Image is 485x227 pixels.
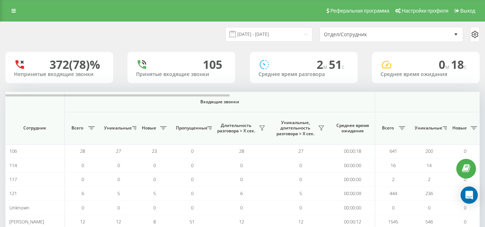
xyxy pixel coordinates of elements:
[117,204,120,211] span: 0
[390,148,397,154] span: 641
[117,162,120,169] span: 0
[392,204,395,211] span: 0
[50,58,100,71] div: 372 (78)%
[9,204,29,211] span: Unknown
[425,148,433,154] span: 200
[117,176,120,183] span: 0
[392,176,395,183] span: 2
[136,71,227,77] div: Принятые входящие звонки
[14,71,104,77] div: Непринятые входящие звонки
[391,162,396,169] span: 16
[9,162,17,169] span: 114
[104,125,130,131] span: Уникальные
[402,8,448,14] span: Настройки профиля
[191,190,193,197] span: 0
[240,176,243,183] span: 0
[203,58,222,71] div: 105
[379,125,397,131] span: Всего
[415,125,440,131] span: Уникальные
[390,190,397,197] span: 444
[330,158,375,172] td: 00:00:00
[153,162,156,169] span: 0
[240,162,243,169] span: 0
[116,218,121,225] span: 12
[258,71,349,77] div: Среднее время разговора
[240,190,243,197] span: 6
[425,218,433,225] span: 546
[68,125,86,131] span: Всего
[464,63,467,71] span: c
[152,148,157,154] span: 23
[239,148,244,154] span: 28
[299,162,302,169] span: 0
[117,190,120,197] span: 5
[81,162,84,169] span: 0
[329,57,345,72] span: 51
[445,63,451,71] span: м
[299,176,302,183] span: 0
[299,204,302,211] span: 0
[298,218,303,225] span: 12
[153,218,156,225] span: 8
[336,123,369,134] span: Среднее время ожидания
[191,162,193,169] span: 0
[317,57,329,72] span: 2
[342,63,345,71] span: c
[153,204,156,211] span: 0
[81,190,84,197] span: 6
[298,148,303,154] span: 27
[388,218,398,225] span: 1545
[464,218,466,225] span: 0
[451,125,468,131] span: Новые
[464,148,466,154] span: 0
[153,176,156,183] span: 0
[330,186,375,200] td: 00:00:09
[428,176,430,183] span: 2
[461,186,478,204] div: Open Intercom Messenger
[240,204,243,211] span: 0
[81,176,84,183] span: 0
[9,218,44,225] span: [PERSON_NAME]
[464,204,466,211] span: 0
[330,200,375,214] td: 00:00:00
[116,148,121,154] span: 27
[425,190,433,197] span: 236
[190,218,195,225] span: 51
[81,204,84,211] span: 0
[215,123,257,134] span: Длительность разговора > Х сек.
[191,204,193,211] span: 0
[275,120,316,137] span: Уникальные, длительность разговора > Х сек.
[191,176,193,183] span: 0
[9,148,17,154] span: 106
[140,125,158,131] span: Новые
[323,63,329,71] span: м
[330,172,375,186] td: 00:00:00
[191,148,193,154] span: 0
[80,218,85,225] span: 12
[428,204,430,211] span: 0
[9,176,17,183] span: 117
[324,32,410,38] div: Отдел/Сотрудник
[299,190,302,197] span: 5
[176,125,205,131] span: Пропущенные
[80,148,85,154] span: 28
[330,8,389,14] span: Реферальная программа
[464,176,466,183] span: 0
[439,57,451,72] span: 0
[330,144,375,158] td: 00:00:18
[9,190,17,197] span: 121
[426,162,432,169] span: 14
[460,8,475,14] span: Выход
[83,99,356,105] span: Входящие звонки
[381,71,471,77] div: Среднее время ожидания
[11,125,58,131] span: Сотрудник
[451,57,467,72] span: 18
[153,190,156,197] span: 5
[239,218,244,225] span: 12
